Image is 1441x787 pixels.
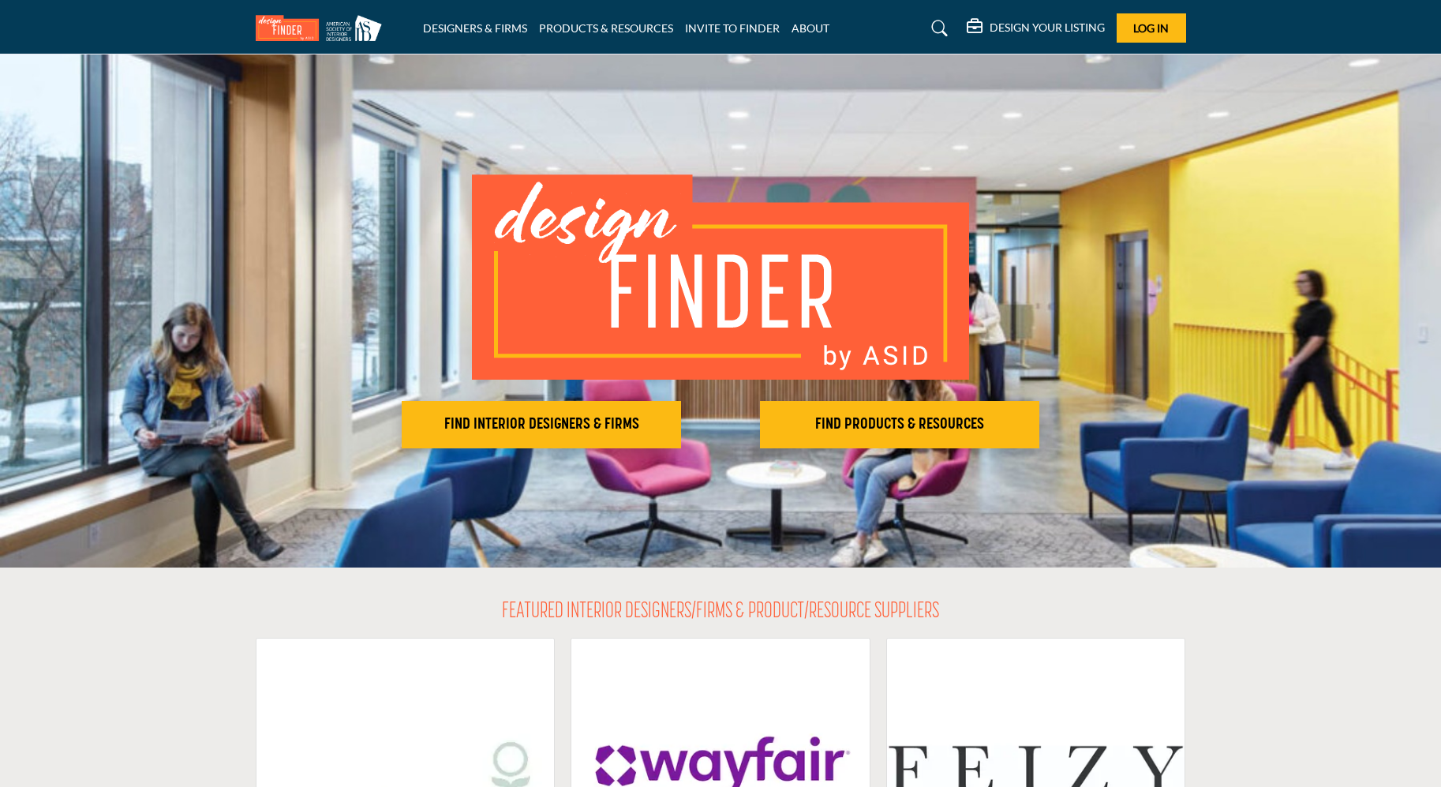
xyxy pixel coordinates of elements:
h5: DESIGN YOUR LISTING [990,21,1105,35]
img: image [472,174,969,380]
a: DESIGNERS & FIRMS [423,21,527,35]
img: Site Logo [256,15,390,41]
span: Log In [1133,21,1169,35]
button: FIND PRODUCTS & RESOURCES [760,401,1039,448]
a: INVITE TO FINDER [685,21,780,35]
a: Search [916,16,958,41]
h2: FIND PRODUCTS & RESOURCES [765,415,1035,434]
h2: FIND INTERIOR DESIGNERS & FIRMS [406,415,676,434]
a: ABOUT [792,21,829,35]
h2: FEATURED INTERIOR DESIGNERS/FIRMS & PRODUCT/RESOURCE SUPPLIERS [502,599,939,626]
a: PRODUCTS & RESOURCES [539,21,673,35]
div: DESIGN YOUR LISTING [967,19,1105,38]
button: Log In [1117,13,1186,43]
button: FIND INTERIOR DESIGNERS & FIRMS [402,401,681,448]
